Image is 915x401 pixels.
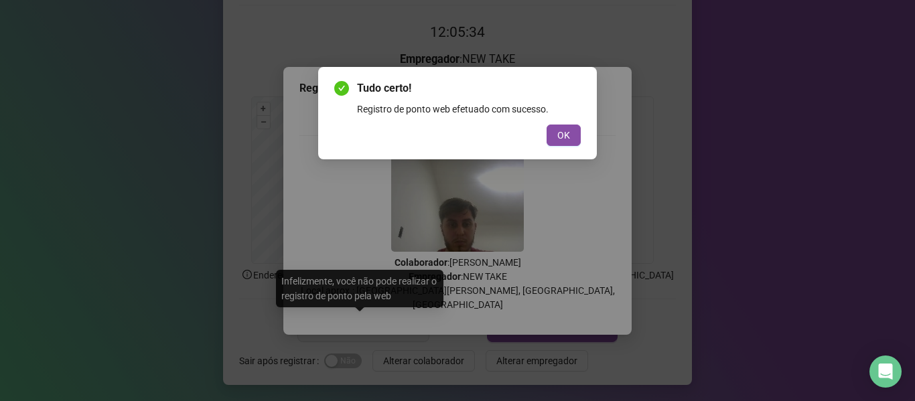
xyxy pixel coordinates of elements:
div: Open Intercom Messenger [869,355,902,388]
span: Tudo certo! [357,80,581,96]
button: OK [547,125,581,146]
span: OK [557,128,570,143]
span: check-circle [334,81,349,96]
div: Registro de ponto web efetuado com sucesso. [357,102,581,116]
